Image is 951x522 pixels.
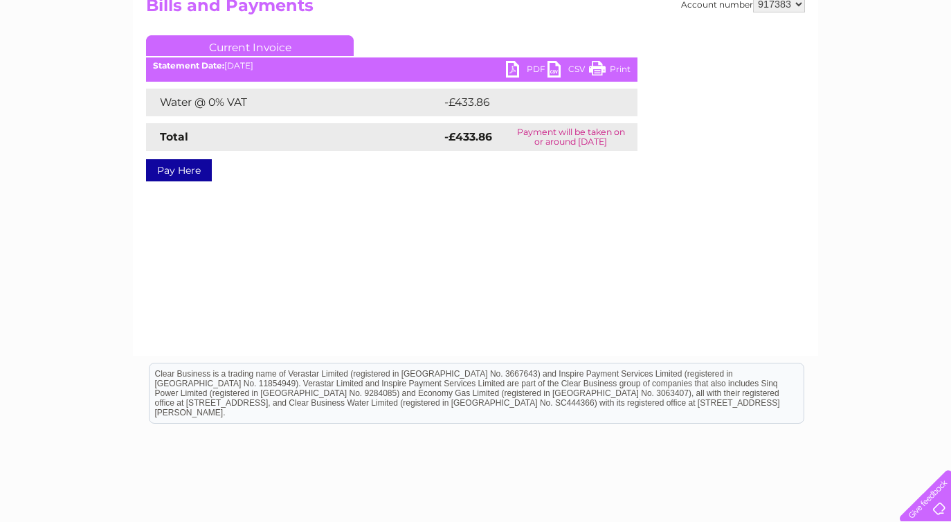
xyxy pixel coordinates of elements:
[146,35,354,56] a: Current Invoice
[905,59,938,69] a: Log out
[146,61,637,71] div: [DATE]
[444,130,492,143] strong: -£433.86
[505,123,637,151] td: Payment will be taken on or around [DATE]
[831,59,851,69] a: Blog
[160,130,188,143] strong: Total
[153,60,224,71] b: Statement Date:
[441,89,615,116] td: -£433.86
[150,8,804,67] div: Clear Business is a trading name of Verastar Limited (registered in [GEOGRAPHIC_DATA] No. 3667643...
[742,59,772,69] a: Energy
[33,36,104,78] img: logo.png
[146,159,212,181] a: Pay Here
[146,89,441,116] td: Water @ 0% VAT
[707,59,734,69] a: Water
[781,59,822,69] a: Telecoms
[547,61,589,81] a: CSV
[859,59,893,69] a: Contact
[690,7,786,24] a: 0333 014 3131
[589,61,631,81] a: Print
[506,61,547,81] a: PDF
